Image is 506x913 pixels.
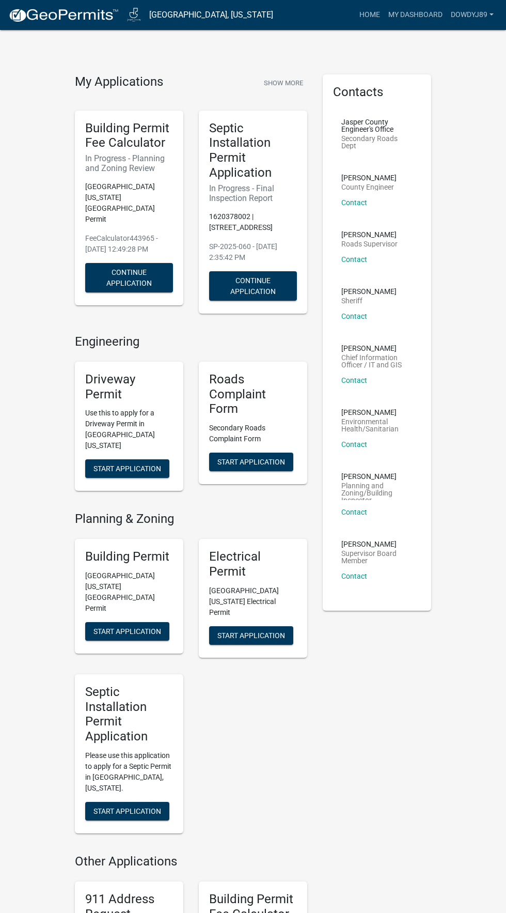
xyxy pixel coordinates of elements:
p: [PERSON_NAME] [341,409,413,416]
h5: Driveway Permit [85,372,173,402]
span: Start Application [93,465,161,473]
p: Secondary Roads Dept [341,135,413,149]
h6: In Progress - Planning and Zoning Review [85,153,173,173]
p: Chief Information Officer / IT and GIS [341,354,413,368]
span: Start Application [217,631,285,639]
button: Start Application [209,453,293,471]
button: Start Application [85,622,169,641]
h5: Roads Complaint Form [209,372,297,416]
h4: Planning & Zoning [75,512,307,527]
button: Continue Application [85,263,173,292]
a: Contact [341,376,367,384]
p: Sheriff [341,297,397,304]
p: FeeCalculator443965 - [DATE] 12:49:28 PM [85,233,173,255]
p: [PERSON_NAME] [341,231,398,238]
a: Contact [341,255,367,264]
a: Contact [341,198,367,207]
h6: In Progress - Final Inspection Report [209,183,297,203]
h5: Septic Installation Permit Application [209,121,297,180]
p: SP-2025-060 - [DATE] 2:35:42 PM [209,241,297,263]
a: Contact [341,508,367,516]
p: Secondary Roads Complaint Form [209,423,297,444]
p: Jasper County Engineer's Office [341,118,413,133]
a: Contact [341,572,367,580]
p: [GEOGRAPHIC_DATA] [US_STATE][GEOGRAPHIC_DATA] Permit [85,570,173,614]
span: Start Application [93,627,161,636]
button: Start Application [85,459,169,478]
a: Home [355,5,384,25]
button: Show More [260,74,307,91]
p: [PERSON_NAME] [341,288,397,295]
p: Roads Supervisor [341,240,398,247]
p: [GEOGRAPHIC_DATA] [US_STATE] Electrical Permit [209,585,297,618]
button: Continue Application [209,271,297,301]
p: [PERSON_NAME] [341,473,413,480]
p: 1620378002 | [STREET_ADDRESS] [209,211,297,233]
h5: Building Permit Fee Calculator [85,121,173,151]
h4: Other Applications [75,854,307,869]
p: [PERSON_NAME] [341,345,413,352]
button: Start Application [85,802,169,821]
span: Start Application [217,458,285,466]
p: [PERSON_NAME] [341,174,397,181]
p: Planning and Zoning/Building Inspector [341,482,413,500]
p: Use this to apply for a Driveway Permit in [GEOGRAPHIC_DATA] [US_STATE] [85,408,173,451]
h5: Building Permit [85,549,173,564]
h4: My Applications [75,74,163,90]
h5: Septic Installation Permit Application [85,685,173,744]
h5: Contacts [333,85,421,100]
span: Start Application [93,807,161,815]
a: My Dashboard [384,5,447,25]
a: Contact [341,440,367,448]
p: [GEOGRAPHIC_DATA] [US_STATE][GEOGRAPHIC_DATA] Permit [85,181,173,225]
p: Please use this application to apply for a Septic Permit in [GEOGRAPHIC_DATA], [US_STATE]. [85,750,173,794]
a: Contact [341,312,367,320]
a: [GEOGRAPHIC_DATA], [US_STATE] [149,6,273,24]
img: Jasper County, Iowa [127,8,141,22]
h4: Engineering [75,334,307,349]
p: [PERSON_NAME] [341,540,413,548]
a: Dowdyj89 [447,5,498,25]
p: Supervisor Board Member [341,550,413,564]
p: Environmental Health/Sanitarian [341,418,413,432]
button: Start Application [209,626,293,645]
p: County Engineer [341,183,397,191]
h5: Electrical Permit [209,549,297,579]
